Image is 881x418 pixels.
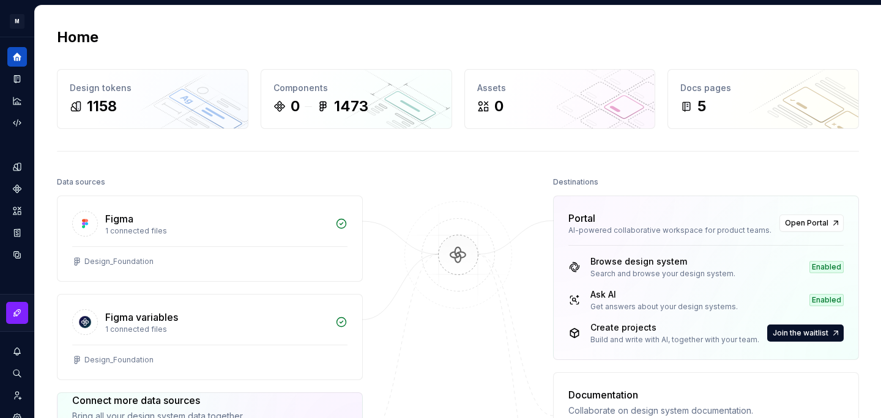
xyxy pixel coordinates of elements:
div: Create projects [590,321,759,334]
a: Home [7,47,27,67]
div: 1 connected files [105,324,328,334]
div: Data sources [57,174,105,191]
div: 0 [291,97,300,116]
div: Enabled [809,261,844,273]
div: Build and write with AI, together with your team. [590,335,759,345]
a: Components [7,179,27,199]
h2: Home [57,28,99,47]
button: Search ⌘K [7,364,27,383]
div: Design_Foundation [84,355,154,365]
div: M [10,14,24,29]
div: Search and browse your design system. [590,269,735,279]
a: Figma1 connected filesDesign_Foundation [57,196,363,282]
div: Connect more data sources [72,393,244,408]
div: Ask AI [590,288,738,301]
div: Design_Foundation [84,257,154,266]
div: Browse design system [590,255,735,268]
a: Design tokens1158 [57,69,248,129]
div: 5 [697,97,706,116]
div: Figma [105,211,133,226]
a: Design tokens [7,157,27,177]
div: Figma variables [105,310,178,324]
div: Destinations [553,174,598,191]
a: Documentation [7,69,27,89]
div: Collaborate on design system documentation. [568,405,753,417]
div: AI-powered collaborative workspace for product teams. [568,226,772,235]
div: Enabled [809,294,844,306]
a: Analytics [7,91,27,111]
div: Components [273,82,439,94]
div: 1473 [334,97,368,116]
button: M [2,8,32,34]
a: Figma variables1 connected filesDesign_Foundation [57,294,363,380]
a: Open Portal [779,215,844,232]
button: Notifications [7,342,27,361]
a: Assets0 [464,69,656,129]
div: Documentation [568,387,753,402]
div: Assets [477,82,643,94]
div: 1 connected files [105,226,328,236]
div: Docs pages [680,82,846,94]
a: Storybook stories [7,223,27,243]
span: Join the waitlist [773,328,828,338]
span: Open Portal [785,218,828,228]
a: Data sources [7,245,27,265]
div: Get answers about your design systems. [590,302,738,312]
div: Design tokens [70,82,236,94]
a: Docs pages5 [667,69,859,129]
a: Assets [7,201,27,221]
a: Components01473 [261,69,452,129]
div: 0 [494,97,504,116]
div: 1158 [87,97,117,116]
button: Join the waitlist [767,324,844,342]
a: Code automation [7,113,27,133]
a: Invite team [7,386,27,405]
div: Portal [568,211,595,226]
